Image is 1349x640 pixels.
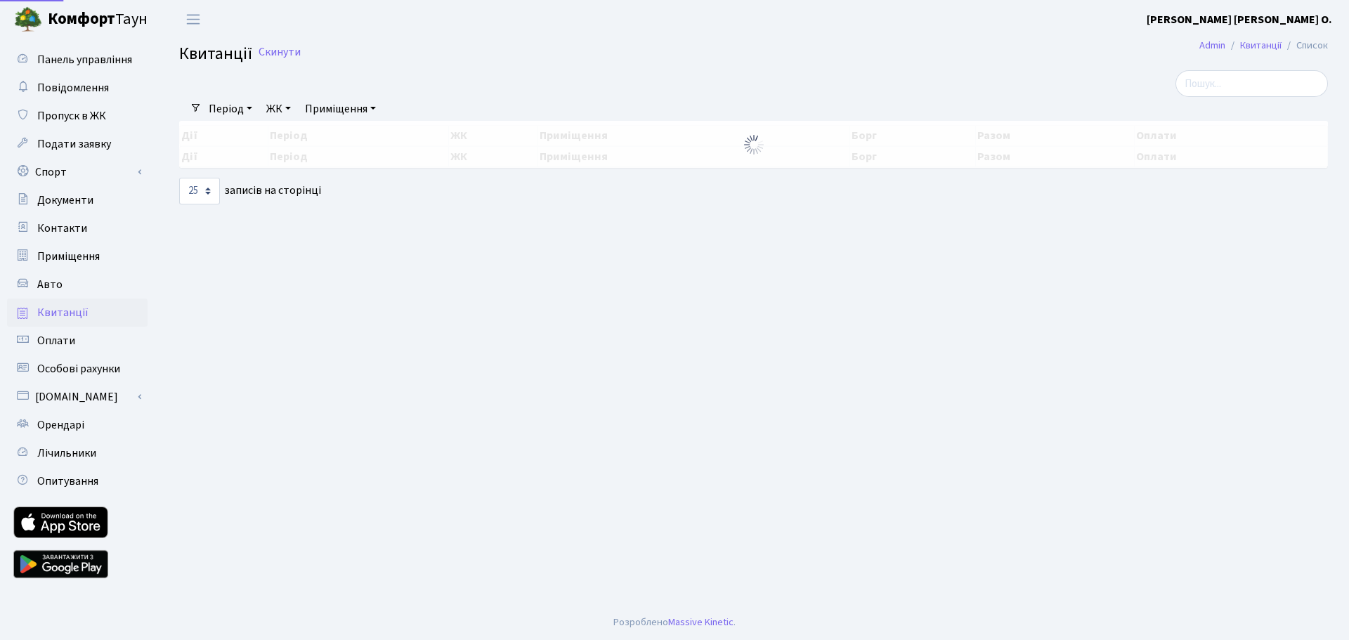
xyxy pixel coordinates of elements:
[7,439,148,467] a: Лічильники
[14,6,42,34] img: logo.png
[1240,38,1282,53] a: Квитанції
[37,417,84,433] span: Орендарі
[7,270,148,299] a: Авто
[7,411,148,439] a: Орендарі
[37,52,132,67] span: Панель управління
[259,46,301,59] a: Скинути
[1178,31,1349,60] nav: breadcrumb
[7,242,148,270] a: Приміщення
[1199,38,1225,53] a: Admin
[48,8,115,30] b: Комфорт
[37,277,63,292] span: Авто
[37,445,96,461] span: Лічильники
[261,97,296,121] a: ЖК
[203,97,258,121] a: Період
[176,8,211,31] button: Переключити навігацію
[37,192,93,208] span: Документи
[668,615,734,629] a: Massive Kinetic
[37,474,98,489] span: Опитування
[37,221,87,236] span: Контакти
[7,214,148,242] a: Контакти
[7,158,148,186] a: Спорт
[1282,38,1328,53] li: Список
[7,383,148,411] a: [DOMAIN_NAME]
[7,102,148,130] a: Пропуск в ЖК
[37,136,111,152] span: Подати заявку
[7,186,148,214] a: Документи
[7,467,148,495] a: Опитування
[37,80,109,96] span: Повідомлення
[37,333,75,348] span: Оплати
[613,615,736,630] div: Розроблено .
[7,299,148,327] a: Квитанції
[7,130,148,158] a: Подати заявку
[1147,11,1332,28] a: [PERSON_NAME] [PERSON_NAME] О.
[37,361,120,377] span: Особові рахунки
[1147,12,1332,27] b: [PERSON_NAME] [PERSON_NAME] О.
[179,178,220,204] select: записів на сторінці
[1175,70,1328,97] input: Пошук...
[7,46,148,74] a: Панель управління
[7,355,148,383] a: Особові рахунки
[7,74,148,102] a: Повідомлення
[48,8,148,32] span: Таун
[37,249,100,264] span: Приміщення
[299,97,382,121] a: Приміщення
[37,108,106,124] span: Пропуск в ЖК
[179,41,252,66] span: Квитанції
[7,327,148,355] a: Оплати
[37,305,89,320] span: Квитанції
[743,133,765,156] img: Обробка...
[179,178,321,204] label: записів на сторінці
